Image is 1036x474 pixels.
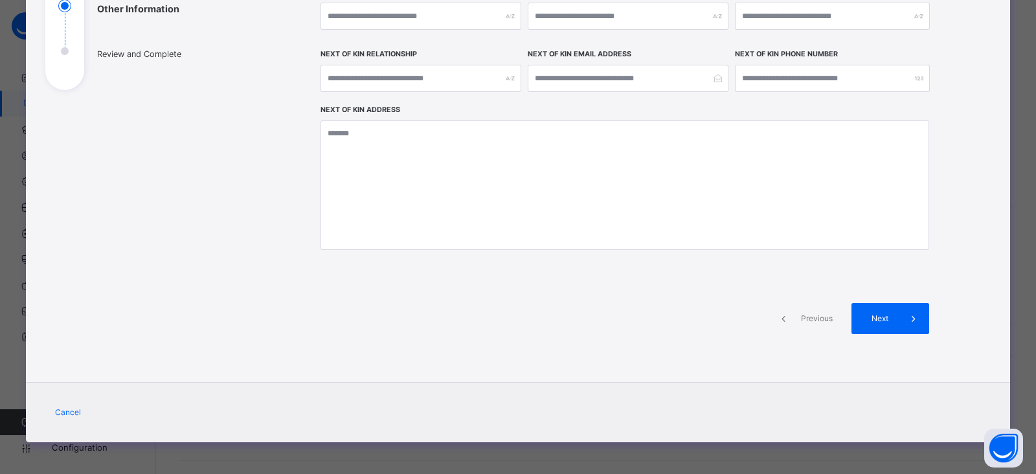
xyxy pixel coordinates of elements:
[799,313,835,324] span: Previous
[321,105,400,115] label: Next of Kin Address
[735,49,838,60] label: Next of Kin Phone Number
[528,49,631,60] label: Next of Kin Email Address
[55,407,81,418] span: Cancel
[321,49,417,60] label: Next of Kin Relationship
[861,313,898,324] span: Next
[984,429,1023,468] button: Open asap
